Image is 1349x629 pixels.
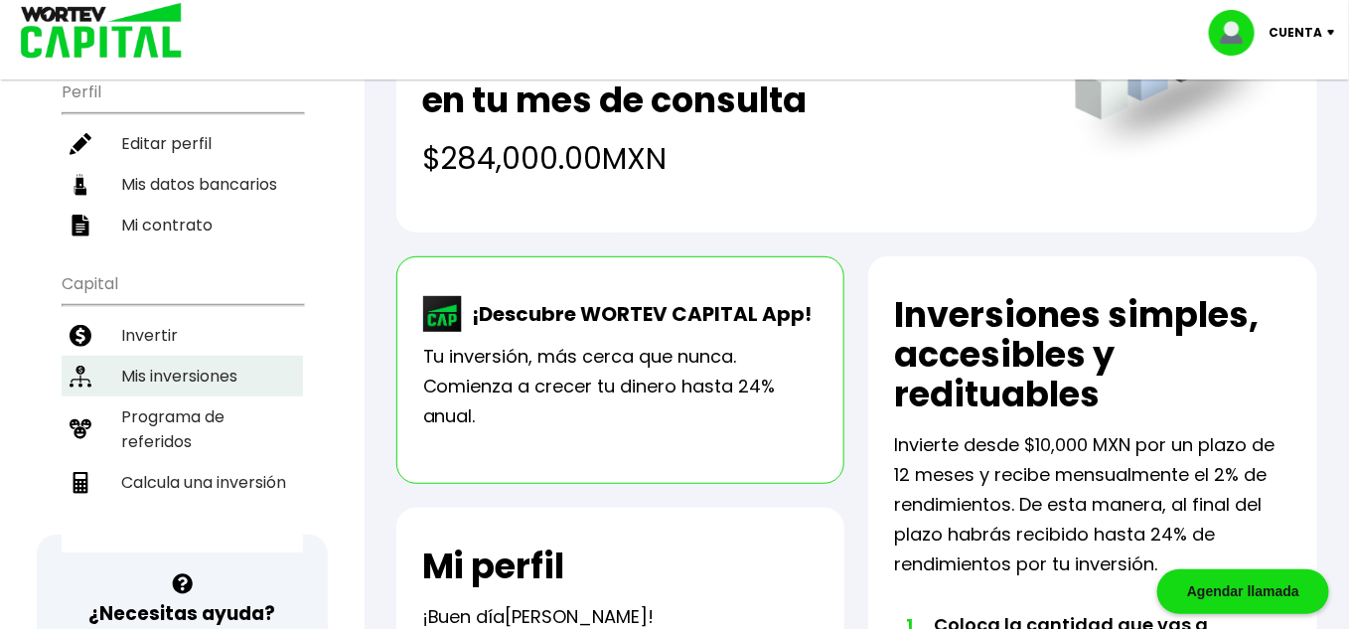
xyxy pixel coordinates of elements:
[422,547,565,586] h2: Mi perfil
[62,123,303,164] a: Editar perfil
[88,599,275,628] h3: ¿Necesitas ayuda?
[422,41,1035,120] h2: Total de rendimientos recibidos en tu mes de consulta
[1322,30,1349,36] img: icon-down
[70,215,91,236] img: contrato-icon.f2db500c.svg
[62,70,303,245] ul: Perfil
[70,133,91,155] img: editar-icon.952d3147.svg
[62,261,303,552] ul: Capital
[894,295,1291,414] h2: Inversiones simples, accesibles y redituables
[423,342,819,431] p: Tu inversión, más cerca que nunca. Comienza a crecer tu dinero hasta 24% anual.
[62,396,303,462] a: Programa de referidos
[1157,569,1329,614] div: Agendar llamada
[70,472,91,494] img: calculadora-icon.17d418c4.svg
[70,418,91,440] img: recomiendanos-icon.9b8e9327.svg
[70,366,91,388] img: inversiones-icon.6695dc30.svg
[423,296,463,332] img: wortev-capital-app-icon
[894,430,1291,579] p: Invierte desde $10,000 MXN por un plazo de 12 meses y recibe mensualmente el 2% de rendimientos. ...
[422,136,1035,181] h4: $284,000.00 MXN
[70,174,91,196] img: datos-icon.10cf9172.svg
[70,325,91,347] img: invertir-icon.b3b967d7.svg
[1269,18,1322,48] p: Cuenta
[1209,10,1269,56] img: profile-image
[506,604,649,629] span: [PERSON_NAME]
[463,299,813,329] p: ¡Descubre WORTEV CAPITAL App!
[62,164,303,205] a: Mis datos bancarios
[62,205,303,245] a: Mi contrato
[62,462,303,503] a: Calcula una inversión
[62,315,303,356] a: Invertir
[62,356,303,396] a: Mis inversiones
